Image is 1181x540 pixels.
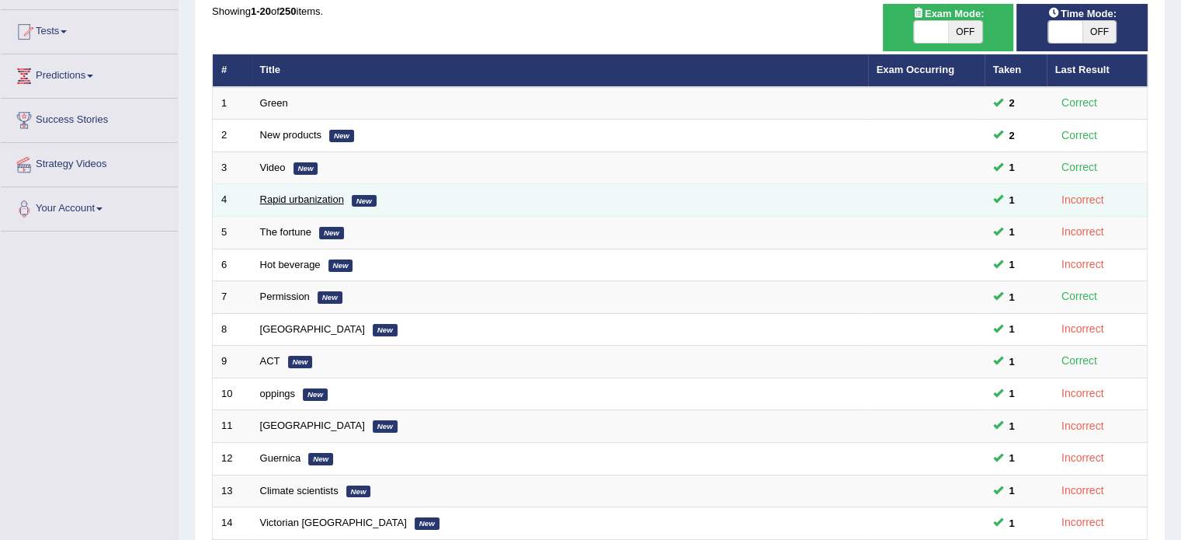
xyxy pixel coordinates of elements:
a: Guernica [260,452,301,464]
a: Strategy Videos [1,143,178,182]
span: You can still take this question [1003,289,1021,305]
b: 250 [280,5,297,17]
span: OFF [1082,21,1117,43]
th: Taken [985,54,1047,87]
a: Climate scientists [260,485,339,496]
span: You can still take this question [1003,256,1021,273]
span: You can still take this question [1003,385,1021,402]
a: Permission [260,291,310,302]
a: Hot beverage [260,259,321,270]
a: Green [260,97,288,109]
span: You can still take this question [1003,192,1021,208]
div: Incorrect [1055,223,1110,241]
a: Predictions [1,54,178,93]
em: New [288,356,313,368]
span: You can still take this question [1003,159,1021,176]
div: Showing of items. [212,4,1148,19]
span: Exam Mode: [906,5,990,22]
td: 11 [213,410,252,443]
span: You can still take this question [1003,418,1021,434]
span: You can still take this question [1003,127,1021,144]
em: New [328,260,353,272]
div: Incorrect [1055,514,1110,531]
a: Exam Occurring [877,64,954,75]
em: New [308,453,333,465]
div: Show exams occurring in exams [883,4,1014,51]
td: 9 [213,346,252,378]
td: 8 [213,313,252,346]
em: New [303,388,328,401]
td: 6 [213,249,252,281]
div: Incorrect [1055,449,1110,467]
th: Last Result [1047,54,1148,87]
em: New [294,162,318,175]
div: Correct [1055,127,1104,145]
em: New [352,195,377,207]
em: New [415,517,439,530]
div: Incorrect [1055,320,1110,338]
div: Correct [1055,352,1104,370]
td: 2 [213,120,252,152]
div: Incorrect [1055,256,1110,273]
a: Victorian [GEOGRAPHIC_DATA] [260,517,407,528]
span: Time Mode: [1042,5,1123,22]
a: oppings [260,388,296,399]
td: 1 [213,87,252,120]
a: Tests [1,10,178,49]
span: You can still take this question [1003,515,1021,531]
span: OFF [948,21,982,43]
td: 14 [213,507,252,540]
td: 7 [213,281,252,314]
em: New [373,324,398,336]
em: New [319,227,344,239]
th: # [213,54,252,87]
em: New [329,130,354,142]
div: Correct [1055,159,1104,176]
em: New [318,291,342,304]
th: Title [252,54,868,87]
span: You can still take this question [1003,450,1021,466]
em: New [373,420,398,433]
span: You can still take this question [1003,321,1021,337]
td: 13 [213,475,252,507]
td: 12 [213,442,252,475]
div: Incorrect [1055,482,1110,500]
td: 3 [213,152,252,184]
a: Success Stories [1,99,178,138]
em: New [346,486,371,498]
span: You can still take this question [1003,95,1021,111]
div: Incorrect [1055,417,1110,435]
span: You can still take this question [1003,483,1021,499]
a: [GEOGRAPHIC_DATA] [260,323,365,335]
div: Correct [1055,94,1104,112]
td: 5 [213,217,252,249]
a: Your Account [1,187,178,226]
a: The fortune [260,226,312,238]
div: Correct [1055,287,1104,305]
div: Incorrect [1055,191,1110,209]
div: Incorrect [1055,385,1110,402]
span: You can still take this question [1003,354,1021,370]
td: 10 [213,378,252,410]
a: Rapid urbanization [260,193,344,205]
a: [GEOGRAPHIC_DATA] [260,420,365,431]
a: New products [260,129,321,141]
td: 4 [213,184,252,217]
a: Video [260,162,286,173]
a: ACT [260,355,280,367]
b: 1-20 [251,5,271,17]
span: You can still take this question [1003,224,1021,240]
